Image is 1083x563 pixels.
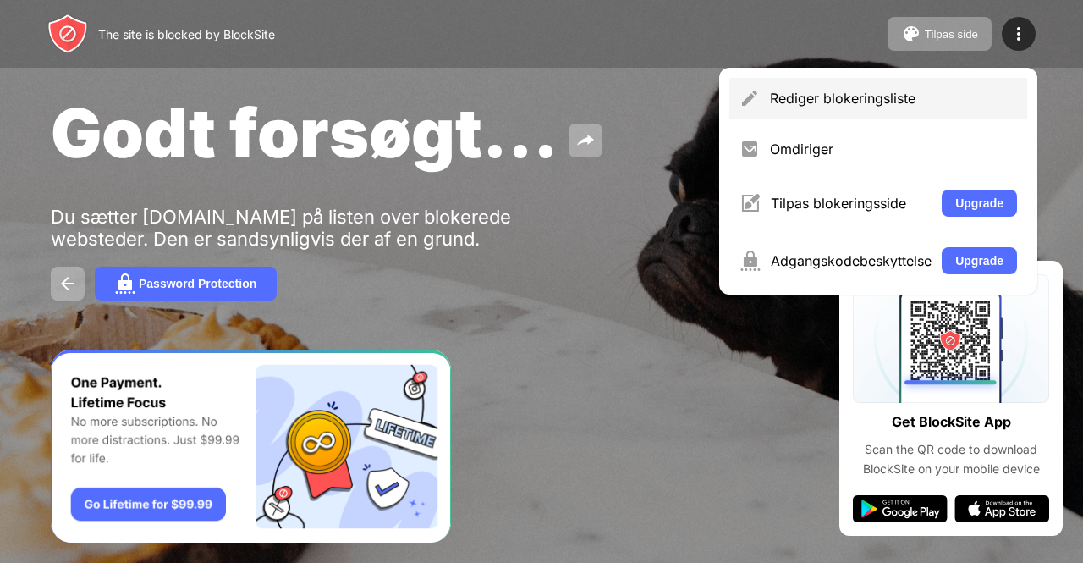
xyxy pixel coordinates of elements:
img: app-store.svg [954,495,1049,522]
button: Upgrade [942,247,1017,274]
img: share.svg [575,130,596,151]
div: Scan the QR code to download BlockSite on your mobile device [853,440,1049,478]
button: Password Protection [95,267,277,301]
div: Password Protection [139,277,256,290]
img: menu-icon.svg [1009,24,1029,44]
div: The site is blocked by BlockSite [98,27,275,41]
img: header-logo.svg [47,14,88,54]
button: Upgrade [942,190,1017,217]
span: Godt forsøgt... [51,91,558,174]
div: Du sætter [DOMAIN_NAME] på listen over blokerede websteder. Den er sandsynligvis der af en grund. [51,206,574,250]
img: menu-redirect.svg [739,139,760,159]
div: Tilpas blokeringsside [771,195,932,212]
button: Tilpas side [888,17,992,51]
div: Tilpas side [925,28,978,41]
img: menu-password.svg [739,251,761,271]
img: back.svg [58,273,78,294]
img: password.svg [115,273,135,294]
div: Adgangskodebeskyttelse [771,252,932,269]
img: menu-pencil.svg [739,88,760,108]
img: pallet.svg [901,24,921,44]
iframe: Banner [51,350,451,544]
div: Rediger blokeringsliste [770,90,1017,107]
img: google-play.svg [853,495,948,522]
div: Omdiriger [770,141,1017,157]
div: Get BlockSite App [892,410,1011,434]
img: menu-customize.svg [739,193,761,213]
